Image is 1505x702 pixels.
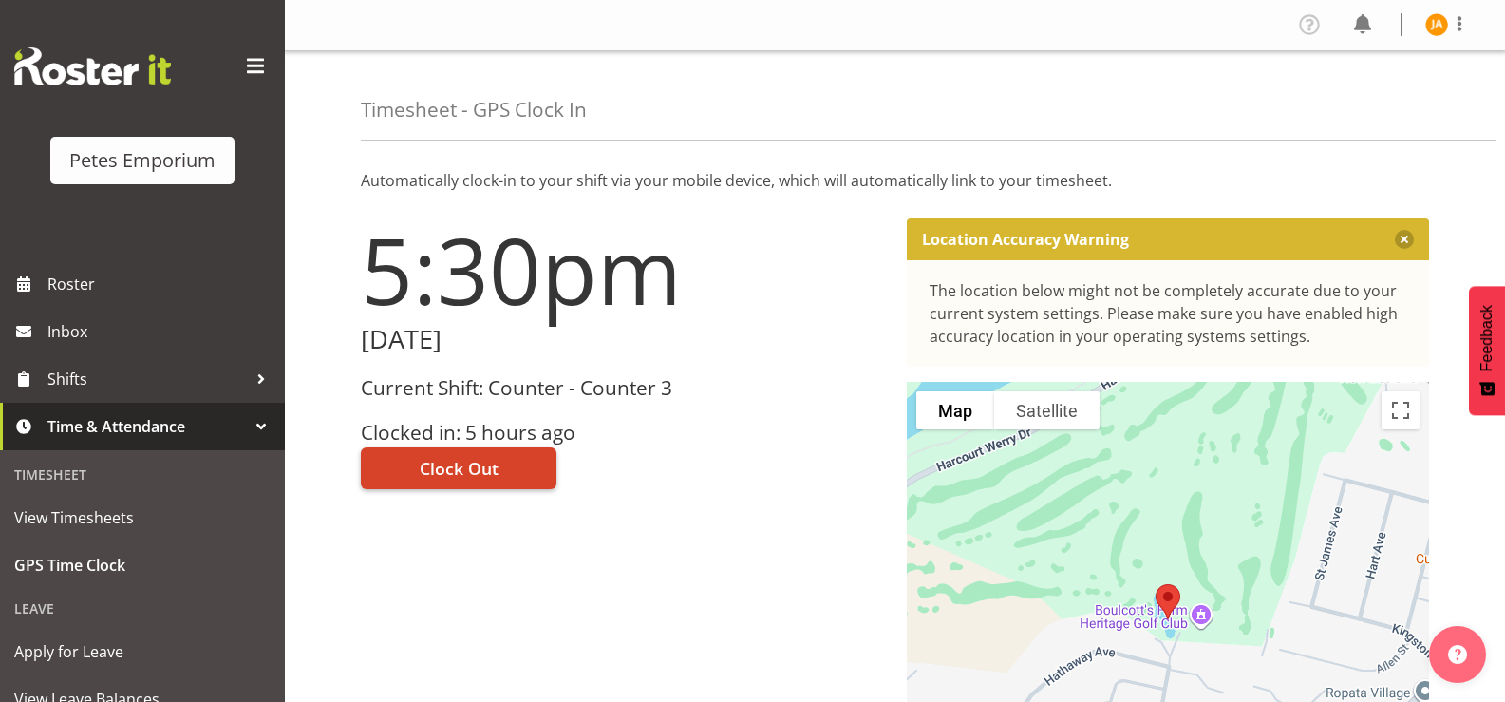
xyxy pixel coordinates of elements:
button: Show satellite imagery [994,391,1100,429]
h4: Timesheet - GPS Clock In [361,99,587,121]
span: Shifts [47,365,247,393]
button: Close message [1395,230,1414,249]
div: The location below might not be completely accurate due to your current system settings. Please m... [930,279,1407,348]
img: Rosterit website logo [14,47,171,85]
span: Time & Attendance [47,412,247,441]
img: help-xxl-2.png [1448,645,1467,664]
span: Apply for Leave [14,637,271,666]
span: Feedback [1478,305,1496,371]
p: Location Accuracy Warning [922,230,1129,249]
button: Show street map [916,391,994,429]
button: Toggle fullscreen view [1382,391,1420,429]
button: Clock Out [361,447,556,489]
p: Automatically clock-in to your shift via your mobile device, which will automatically link to you... [361,169,1429,192]
a: GPS Time Clock [5,541,280,589]
a: View Timesheets [5,494,280,541]
span: Inbox [47,317,275,346]
div: Leave [5,589,280,628]
img: jeseryl-armstrong10788.jpg [1425,13,1448,36]
span: Roster [47,270,275,298]
h2: [DATE] [361,325,884,354]
span: GPS Time Clock [14,551,271,579]
span: Clock Out [420,456,499,481]
h1: 5:30pm [361,218,884,321]
h3: Clocked in: 5 hours ago [361,422,884,444]
span: View Timesheets [14,503,271,532]
div: Petes Emporium [69,146,216,175]
h3: Current Shift: Counter - Counter 3 [361,377,884,399]
div: Timesheet [5,455,280,494]
button: Feedback - Show survey [1469,286,1505,415]
a: Apply for Leave [5,628,280,675]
